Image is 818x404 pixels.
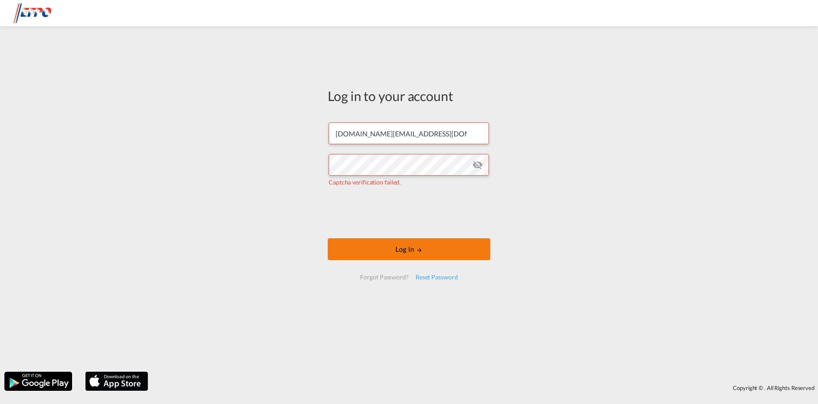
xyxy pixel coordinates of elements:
[328,87,490,105] div: Log in to your account
[153,380,818,395] div: Copyright © . All Rights Reserved
[329,178,401,186] span: Captcha verification failed.
[472,160,483,170] md-icon: icon-eye-off
[412,269,461,285] div: Reset Password
[3,371,73,392] img: google.png
[357,269,412,285] div: Forgot Password?
[343,195,475,230] iframe: reCAPTCHA
[13,3,72,23] img: d38966e06f5511efa686cdb0e1f57a29.png
[328,238,490,260] button: LOGIN
[84,371,149,392] img: apple.png
[329,122,489,144] input: Enter email/phone number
